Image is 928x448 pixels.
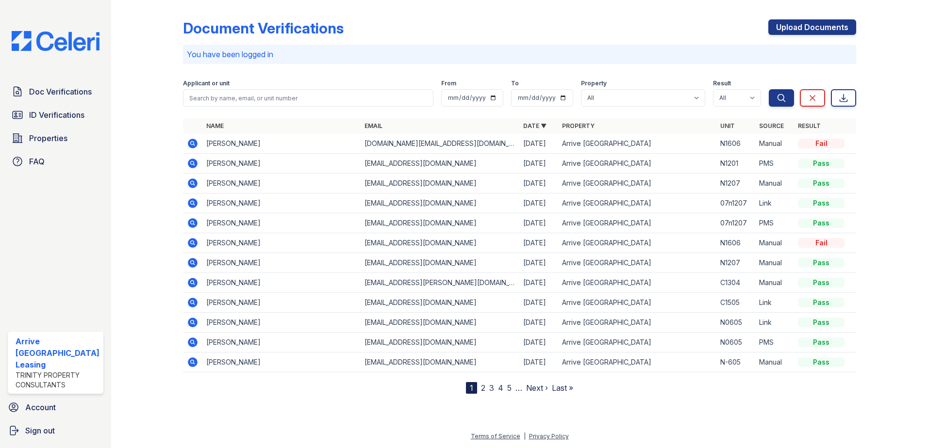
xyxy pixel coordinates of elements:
td: N-605 [716,352,755,372]
td: Manual [755,174,794,193]
td: Manual [755,233,794,253]
div: Arrive [GEOGRAPHIC_DATA] Leasing [16,336,99,370]
div: 1 [466,382,477,394]
td: [PERSON_NAME] [202,174,361,193]
td: Arrive [GEOGRAPHIC_DATA] [558,352,717,372]
td: Arrive [GEOGRAPHIC_DATA] [558,193,717,213]
a: Privacy Policy [529,432,569,440]
td: Arrive [GEOGRAPHIC_DATA] [558,253,717,273]
td: [DATE] [519,213,558,233]
td: PMS [755,213,794,233]
a: FAQ [8,152,103,171]
td: [EMAIL_ADDRESS][DOMAIN_NAME] [361,333,519,352]
span: Sign out [25,425,55,436]
td: Arrive [GEOGRAPHIC_DATA] [558,154,717,174]
td: [DATE] [519,313,558,333]
td: Manual [755,352,794,372]
td: [PERSON_NAME] [202,333,361,352]
span: Account [25,401,56,413]
td: [PERSON_NAME] [202,154,361,174]
td: PMS [755,154,794,174]
div: Document Verifications [183,19,344,37]
div: Pass [798,198,845,208]
td: [EMAIL_ADDRESS][DOMAIN_NAME] [361,174,519,193]
div: Pass [798,159,845,168]
a: Date ▼ [523,122,547,129]
a: 3 [489,383,494,393]
td: Link [755,193,794,213]
td: N1207 [716,253,755,273]
td: [EMAIL_ADDRESS][DOMAIN_NAME] [361,193,519,213]
label: From [441,80,456,87]
td: Arrive [GEOGRAPHIC_DATA] [558,233,717,253]
td: Arrive [GEOGRAPHIC_DATA] [558,174,717,193]
a: Unit [720,122,735,129]
label: Applicant or unit [183,80,230,87]
a: Email [365,122,382,129]
a: Terms of Service [471,432,520,440]
td: C1304 [716,273,755,293]
td: [DOMAIN_NAME][EMAIL_ADDRESS][DOMAIN_NAME] [361,134,519,154]
span: Properties [29,132,67,144]
td: [PERSON_NAME] [202,134,361,154]
td: [PERSON_NAME] [202,193,361,213]
a: Last » [552,383,573,393]
td: Arrive [GEOGRAPHIC_DATA] [558,293,717,313]
div: Pass [798,258,845,268]
td: Arrive [GEOGRAPHIC_DATA] [558,273,717,293]
span: … [515,382,522,394]
td: Arrive [GEOGRAPHIC_DATA] [558,333,717,352]
div: Fail [798,238,845,248]
a: Upload Documents [768,19,856,35]
div: Pass [798,357,845,367]
td: [DATE] [519,273,558,293]
td: [EMAIL_ADDRESS][DOMAIN_NAME] [361,313,519,333]
a: Property [562,122,595,129]
td: N1201 [716,154,755,174]
td: Arrive [GEOGRAPHIC_DATA] [558,313,717,333]
td: Manual [755,134,794,154]
a: Account [4,398,107,417]
td: [DATE] [519,253,558,273]
td: Arrive [GEOGRAPHIC_DATA] [558,213,717,233]
td: Link [755,313,794,333]
td: [DATE] [519,134,558,154]
div: Fail [798,139,845,148]
td: [DATE] [519,293,558,313]
p: You have been logged in [187,48,853,60]
a: 5 [507,383,512,393]
div: Trinity Property Consultants [16,370,99,390]
td: [DATE] [519,352,558,372]
img: CE_Logo_Blue-a8612792a0a2168367f1c8372b55b34899dd931a85d93a1a3d3e32e68fde9ad4.png [4,31,107,51]
label: Result [713,80,731,87]
td: [EMAIL_ADDRESS][DOMAIN_NAME] [361,154,519,174]
td: PMS [755,333,794,352]
td: C1505 [716,293,755,313]
td: [DATE] [519,154,558,174]
td: [EMAIL_ADDRESS][DOMAIN_NAME] [361,213,519,233]
input: Search by name, email, or unit number [183,89,434,107]
td: [PERSON_NAME] [202,253,361,273]
div: Pass [798,337,845,347]
td: [EMAIL_ADDRESS][PERSON_NAME][DOMAIN_NAME] [361,273,519,293]
div: Pass [798,218,845,228]
td: [EMAIL_ADDRESS][DOMAIN_NAME] [361,352,519,372]
a: Properties [8,128,103,148]
td: [DATE] [519,233,558,253]
td: N1207 [716,174,755,193]
div: Pass [798,318,845,327]
div: | [524,432,526,440]
td: Manual [755,253,794,273]
label: To [511,80,519,87]
td: Manual [755,273,794,293]
a: 4 [498,383,503,393]
td: N0605 [716,313,755,333]
a: Sign out [4,421,107,440]
td: [PERSON_NAME] [202,233,361,253]
div: Pass [798,178,845,188]
td: [PERSON_NAME] [202,273,361,293]
td: [DATE] [519,333,558,352]
span: FAQ [29,156,45,167]
span: ID Verifications [29,109,84,121]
